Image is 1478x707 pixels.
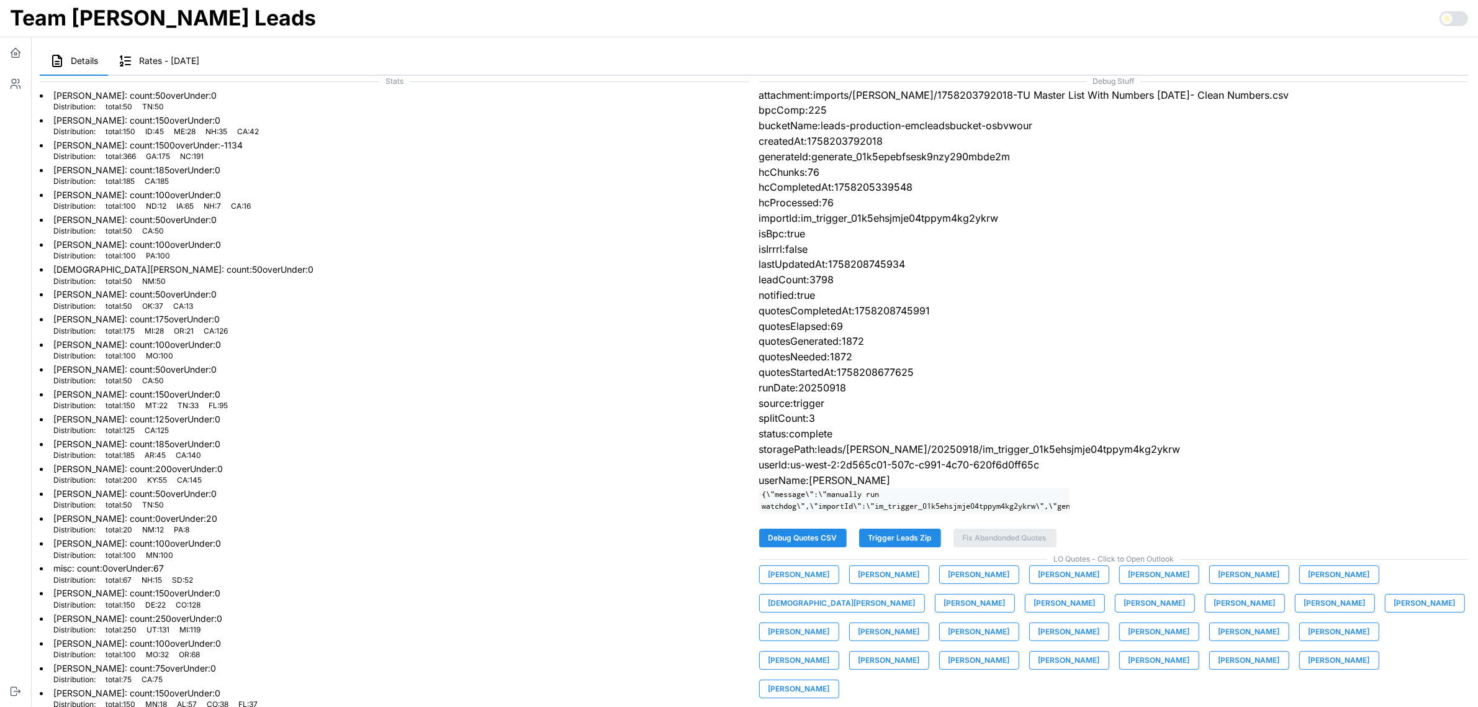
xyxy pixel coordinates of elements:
[204,326,228,337] p: CA : 126
[935,594,1015,613] button: [PERSON_NAME]
[106,426,135,436] p: total : 125
[963,529,1047,547] span: Fix Abandonded Quotes
[178,401,199,411] p: TN : 33
[106,326,135,337] p: total : 175
[145,426,169,436] p: CA : 125
[53,251,96,262] p: Distribution:
[1129,652,1190,669] span: [PERSON_NAME]
[145,176,169,187] p: CA : 185
[145,450,166,461] p: AR : 45
[174,525,189,536] p: PA : 8
[53,525,96,536] p: Distribution:
[759,594,925,613] button: [DEMOGRAPHIC_DATA][PERSON_NAME]
[53,201,96,212] p: Distribution:
[849,565,929,584] button: [PERSON_NAME]
[53,339,221,351] p: [PERSON_NAME] : count: 100 overUnder: 0
[106,525,132,536] p: total : 20
[759,442,1469,457] p: storagePath:leads/[PERSON_NAME]/20250918/im_trigger_01k5ehsjmje04tppym4kg2ykrw
[145,326,164,337] p: MI : 28
[142,500,164,511] p: TN : 50
[1309,652,1370,669] span: [PERSON_NAME]
[106,201,136,212] p: total : 100
[10,4,316,32] h1: Team [PERSON_NAME] Leads
[145,600,166,611] p: DE : 22
[53,401,96,411] p: Distribution:
[759,103,1469,118] p: bpcComp:225
[759,488,1070,513] code: {\"message\":\"manually run watchdog\",\"importId\":\"im_trigger_01k5ehsjmje04tppym4kg2ykrw\",\"g...
[1309,566,1370,583] span: [PERSON_NAME]
[759,257,1469,272] p: lastUpdatedAt:1758208745934
[53,263,313,276] p: [DEMOGRAPHIC_DATA][PERSON_NAME] : count: 50 overUnder: 0
[1299,565,1379,584] button: [PERSON_NAME]
[53,488,217,500] p: [PERSON_NAME] : count: 50 overUnder: 0
[1129,623,1190,641] span: [PERSON_NAME]
[759,319,1469,334] p: quotesElapsed:69
[53,189,251,201] p: [PERSON_NAME] : count: 100 overUnder: 0
[53,152,96,162] p: Distribution:
[868,529,932,547] span: Trigger Leads Zip
[176,450,201,461] p: CA : 140
[53,301,96,312] p: Distribution:
[53,351,96,362] p: Distribution:
[1039,623,1100,641] span: [PERSON_NAME]
[53,239,221,251] p: [PERSON_NAME] : count: 100 overUnder: 0
[53,288,217,301] p: [PERSON_NAME] : count: 50 overUnder: 0
[142,226,164,237] p: CA : 50
[1034,595,1096,612] span: [PERSON_NAME]
[759,426,1469,442] p: status:complete
[142,525,164,536] p: NM : 12
[1219,623,1280,641] span: [PERSON_NAME]
[142,102,164,112] p: TN : 50
[106,475,137,486] p: total : 200
[179,625,201,636] p: MI : 119
[106,450,135,461] p: total : 185
[106,500,132,511] p: total : 50
[53,214,217,226] p: [PERSON_NAME] : count: 50 overUnder: 0
[53,613,222,625] p: [PERSON_NAME] : count: 250 overUnder: 0
[106,251,136,262] p: total : 100
[106,351,136,362] p: total : 100
[759,88,1469,103] p: attachment:imports/[PERSON_NAME]/1758203792018-TU Master List With Numbers [DATE]- Clean Numbers.csv
[106,650,136,660] p: total : 100
[768,595,916,612] span: [DEMOGRAPHIC_DATA][PERSON_NAME]
[139,57,199,65] span: Rates - [DATE]
[1039,652,1100,669] span: [PERSON_NAME]
[106,301,132,312] p: total : 50
[1385,594,1465,613] button: [PERSON_NAME]
[53,413,220,426] p: [PERSON_NAME] : count: 125 overUnder: 0
[1029,565,1109,584] button: [PERSON_NAME]
[949,566,1010,583] span: [PERSON_NAME]
[1219,566,1280,583] span: [PERSON_NAME]
[142,301,163,312] p: OK : 37
[1119,565,1199,584] button: [PERSON_NAME]
[759,165,1469,180] p: hcChunks:76
[53,587,220,600] p: [PERSON_NAME] : count: 150 overUnder: 0
[759,118,1469,134] p: bucketName:leads-production-emcleadsbucket-osbvwour
[145,127,164,137] p: ID : 45
[176,600,201,611] p: CO : 128
[1039,566,1100,583] span: [PERSON_NAME]
[142,276,166,287] p: NM : 50
[106,276,132,287] p: total : 50
[106,152,136,162] p: total : 366
[1205,594,1285,613] button: [PERSON_NAME]
[759,411,1469,426] p: splitCount:3
[759,365,1469,380] p: quotesStartedAt:1758208677625
[953,529,1057,547] button: Fix Abandonded Quotes
[1124,595,1186,612] span: [PERSON_NAME]
[759,288,1469,303] p: notified:true
[53,475,96,486] p: Distribution:
[1029,623,1109,641] button: [PERSON_NAME]
[53,388,228,401] p: [PERSON_NAME] : count: 150 overUnder: 0
[106,600,135,611] p: total : 150
[179,650,200,660] p: OR : 68
[53,376,96,386] p: Distribution:
[53,127,96,137] p: Distribution:
[759,272,1469,288] p: leadCount:3798
[759,303,1469,319] p: quotesCompletedAt:1758208745991
[106,176,135,187] p: total : 185
[1025,594,1105,613] button: [PERSON_NAME]
[759,554,1469,565] span: LO Quotes - Click to Open Outlook
[1219,652,1280,669] span: [PERSON_NAME]
[205,127,227,137] p: NH : 35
